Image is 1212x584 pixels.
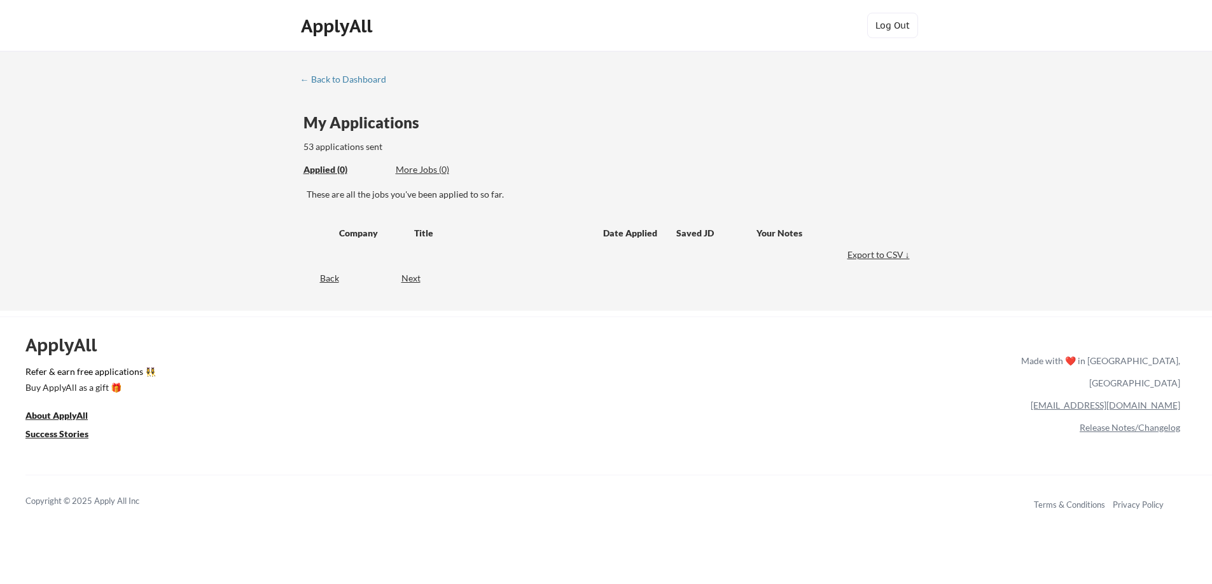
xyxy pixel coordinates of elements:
[1080,422,1180,433] a: Release Notes/Changelog
[303,115,429,130] div: My Applications
[414,227,591,240] div: Title
[867,13,918,38] button: Log Out
[300,272,339,285] div: Back
[25,428,88,439] u: Success Stories
[25,427,106,443] a: Success Stories
[676,221,756,244] div: Saved JD
[401,272,435,285] div: Next
[301,15,376,37] div: ApplyAll
[756,227,902,240] div: Your Notes
[847,248,913,261] div: Export to CSV ↓
[300,74,396,87] a: ← Back to Dashboard
[1016,350,1180,394] div: Made with ❤️ in [GEOGRAPHIC_DATA], [GEOGRAPHIC_DATA]
[303,163,386,176] div: Applied (0)
[396,163,489,176] div: More Jobs (0)
[1113,499,1164,510] a: Privacy Policy
[1034,499,1105,510] a: Terms & Conditions
[25,381,153,397] a: Buy ApplyAll as a gift 🎁
[25,383,153,392] div: Buy ApplyAll as a gift 🎁
[303,163,386,177] div: These are all the jobs you've been applied to so far.
[25,367,755,381] a: Refer & earn free applications 👯‍♀️
[603,227,659,240] div: Date Applied
[1031,400,1180,411] a: [EMAIL_ADDRESS][DOMAIN_NAME]
[396,163,489,177] div: These are job applications we think you'd be a good fit for, but couldn't apply you to automatica...
[303,140,550,153] div: 53 applications sent
[339,227,403,240] div: Company
[25,495,172,508] div: Copyright © 2025 Apply All Inc
[25,334,111,356] div: ApplyAll
[25,409,106,424] a: About ApplyAll
[25,410,88,421] u: About ApplyAll
[300,75,396,84] div: ← Back to Dashboard
[307,188,913,201] div: These are all the jobs you've been applied to so far.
